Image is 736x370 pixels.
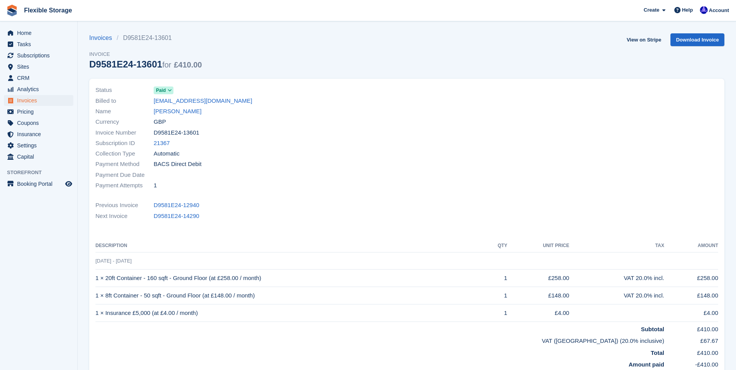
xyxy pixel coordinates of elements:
th: Amount [664,240,718,252]
a: [EMAIL_ADDRESS][DOMAIN_NAME] [154,97,252,105]
td: 1 × Insurance £5,000 (at £4.00 / month) [95,304,485,322]
img: stora-icon-8386f47178a22dfd0bd8f6a31ec36ba5ce8667c1dd55bd0f319d3a0aa187defe.svg [6,5,18,16]
span: Home [17,28,64,38]
a: menu [4,106,73,117]
span: Settings [17,140,64,151]
span: Automatic [154,149,180,158]
a: Flexible Storage [21,4,75,17]
span: Booking Portal [17,178,64,189]
a: menu [4,129,73,140]
a: menu [4,28,73,38]
a: [PERSON_NAME] [154,107,201,116]
span: Account [709,7,729,14]
span: GBP [154,118,166,126]
img: Ian Petherick [700,6,708,14]
strong: Amount paid [629,361,664,368]
td: £148.00 [664,287,718,304]
div: D9581E24-13601 [89,59,202,69]
span: Paid [156,87,166,94]
span: Analytics [17,84,64,95]
a: menu [4,178,73,189]
a: menu [4,84,73,95]
span: D9581E24-13601 [154,128,199,137]
a: menu [4,151,73,162]
span: Currency [95,118,154,126]
td: £67.67 [664,334,718,346]
nav: breadcrumbs [89,33,202,43]
td: 1 × 20ft Container - 160 sqft - Ground Floor (at £258.00 / month) [95,270,485,287]
span: Billed to [95,97,154,105]
a: D9581E24-14290 [154,212,199,221]
td: 1 [485,304,507,322]
span: Next Invoice [95,212,154,221]
span: Subscriptions [17,50,64,61]
span: CRM [17,73,64,83]
td: £410.00 [664,322,718,334]
strong: Subtotal [641,326,664,332]
a: menu [4,95,73,106]
span: Status [95,86,154,95]
span: Subscription ID [95,139,154,148]
th: QTY [485,240,507,252]
span: Pricing [17,106,64,117]
span: 1 [154,181,157,190]
span: [DATE] - [DATE] [95,258,132,264]
td: VAT ([GEOGRAPHIC_DATA]) (20.0% inclusive) [95,334,664,346]
td: 1 [485,270,507,287]
span: Tasks [17,39,64,50]
td: £148.00 [507,287,569,304]
span: Payment Attempts [95,181,154,190]
a: Paid [154,86,173,95]
div: VAT 20.0% incl. [569,291,664,300]
span: Storefront [7,169,77,176]
td: £4.00 [507,304,569,322]
a: Preview store [64,179,73,188]
td: £258.00 [664,270,718,287]
span: Payment Method [95,160,154,169]
a: menu [4,61,73,72]
div: VAT 20.0% incl. [569,274,664,283]
span: Invoice Number [95,128,154,137]
td: 1 × 8ft Container - 50 sqft - Ground Floor (at £148.00 / month) [95,287,485,304]
span: Help [682,6,693,14]
span: Payment Due Date [95,171,154,180]
span: Previous Invoice [95,201,154,210]
th: Description [95,240,485,252]
a: menu [4,118,73,128]
strong: Total [651,349,664,356]
a: D9581E24-12940 [154,201,199,210]
td: £258.00 [507,270,569,287]
span: Collection Type [95,149,154,158]
span: Capital [17,151,64,162]
td: £410.00 [664,346,718,358]
span: Create [644,6,659,14]
td: £4.00 [664,304,718,322]
a: menu [4,39,73,50]
span: Invoice [89,50,202,58]
a: menu [4,73,73,83]
span: Coupons [17,118,64,128]
th: Unit Price [507,240,569,252]
a: Invoices [89,33,117,43]
a: Download Invoice [670,33,724,46]
span: Name [95,107,154,116]
span: £410.00 [174,61,202,69]
span: Sites [17,61,64,72]
a: menu [4,50,73,61]
a: View on Stripe [623,33,664,46]
a: menu [4,140,73,151]
span: Insurance [17,129,64,140]
span: for [162,61,171,69]
td: 1 [485,287,507,304]
span: Invoices [17,95,64,106]
a: 21367 [154,139,170,148]
span: BACS Direct Debit [154,160,201,169]
th: Tax [569,240,664,252]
